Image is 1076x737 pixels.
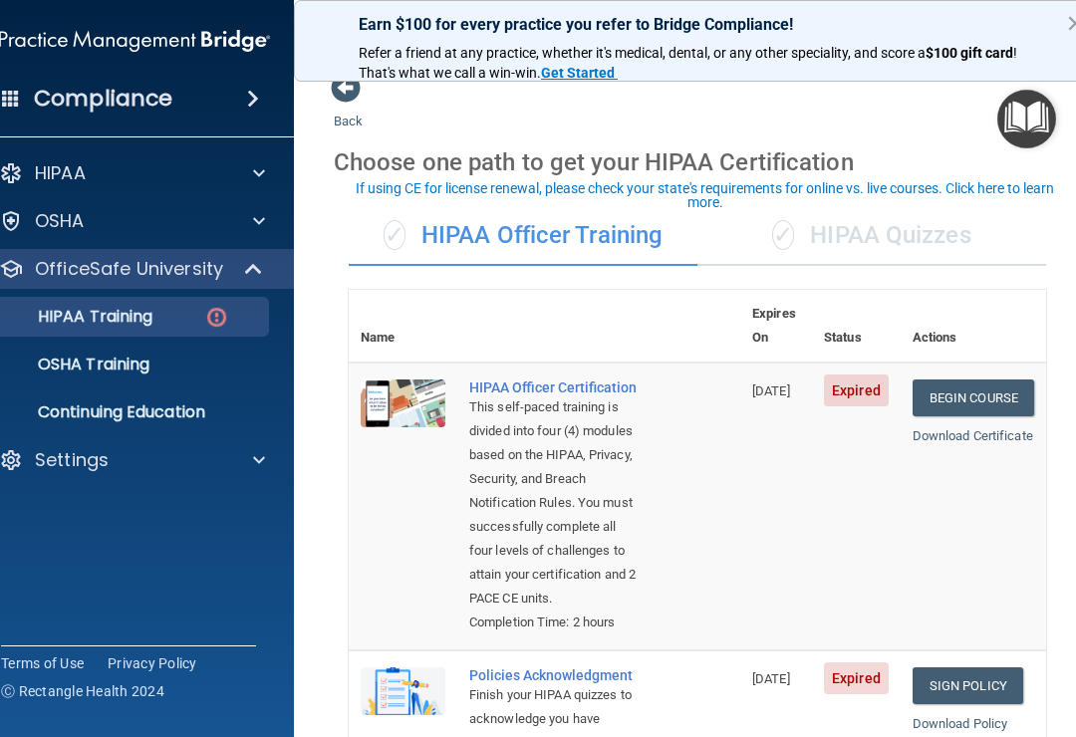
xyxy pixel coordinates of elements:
a: Get Started [541,65,618,81]
th: Expires On [740,290,812,363]
th: Name [349,290,457,363]
th: Actions [901,290,1046,363]
span: Refer a friend at any practice, whether it's medical, dental, or any other speciality, and score a [359,45,926,61]
a: Back [334,90,363,128]
div: Completion Time: 2 hours [469,611,641,634]
a: Download Policy [913,716,1008,731]
div: If using CE for license renewal, please check your state's requirements for online vs. live cours... [337,181,1073,209]
div: Policies Acknowledgment [469,667,641,683]
span: [DATE] [752,383,790,398]
p: Settings [35,448,109,472]
a: Privacy Policy [108,653,197,673]
a: HIPAA Officer Certification [469,379,641,395]
div: HIPAA Officer Training [349,206,697,266]
th: Status [812,290,901,363]
p: HIPAA [35,161,86,185]
strong: $100 gift card [926,45,1013,61]
p: Earn $100 for every practice you refer to Bridge Compliance! [359,15,1036,34]
button: If using CE for license renewal, please check your state's requirements for online vs. live cours... [334,178,1076,212]
span: ✓ [384,220,405,250]
span: Expired [824,374,889,406]
span: Expired [824,662,889,694]
span: Ⓒ Rectangle Health 2024 [1,681,164,701]
span: ! That's what we call a win-win. [359,45,1020,81]
img: danger-circle.6113f641.png [204,305,229,330]
a: Download Certificate [913,428,1033,443]
p: OSHA [35,209,85,233]
h4: Compliance [34,85,172,113]
div: This self-paced training is divided into four (4) modules based on the HIPAA, Privacy, Security, ... [469,395,641,611]
a: Begin Course [913,379,1034,416]
div: HIPAA Quizzes [697,206,1046,266]
button: Open Resource Center [997,90,1056,148]
span: [DATE] [752,671,790,686]
p: OfficeSafe University [35,257,223,281]
div: Choose one path to get your HIPAA Certification [334,133,1061,191]
span: ✓ [772,220,794,250]
strong: Get Started [541,65,615,81]
a: Sign Policy [913,667,1023,704]
a: Terms of Use [1,653,84,673]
